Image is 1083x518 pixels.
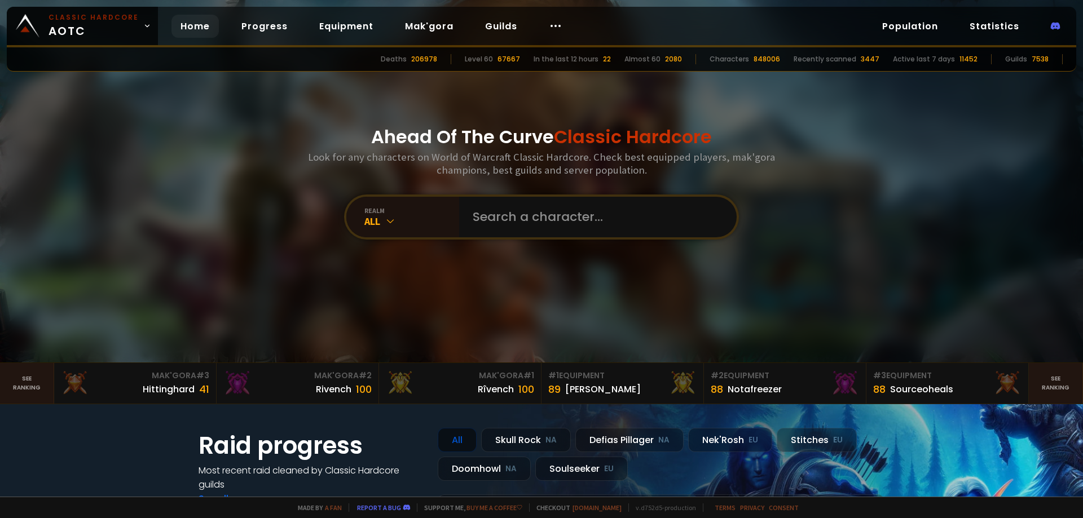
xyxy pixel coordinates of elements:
div: All [438,428,477,452]
a: Mak'gora [396,15,463,38]
a: See all progress [199,492,272,505]
div: Recently scanned [794,54,856,64]
div: 89 [548,382,561,397]
div: Rîvench [478,382,514,396]
div: 22 [603,54,611,64]
small: EU [604,463,614,475]
a: Terms [715,503,736,512]
small: NA [658,435,670,446]
a: a fan [325,503,342,512]
a: #2Equipment88Notafreezer [704,363,866,404]
div: Notafreezer [728,382,782,396]
div: Skull Rock [481,428,571,452]
div: Equipment [548,370,697,382]
div: 7538 [1032,54,1049,64]
div: In the last 12 hours [534,54,598,64]
a: Equipment [310,15,382,38]
a: #3Equipment88Sourceoheals [866,363,1029,404]
span: # 3 [196,370,209,381]
div: Almost 60 [624,54,661,64]
div: 2080 [665,54,682,64]
div: Mak'Gora [386,370,534,382]
div: 67667 [498,54,520,64]
small: NA [505,463,517,475]
div: 3447 [861,54,879,64]
span: AOTC [49,12,139,39]
span: Support me, [417,503,522,512]
div: Guilds [1005,54,1027,64]
a: Guilds [476,15,526,38]
a: Statistics [961,15,1028,38]
h1: Ahead Of The Curve [371,123,712,150]
div: Equipment [711,370,859,382]
div: 88 [711,382,723,397]
a: Classic HardcoreAOTC [7,7,158,45]
div: realm [364,206,459,215]
div: Hittinghard [143,382,195,396]
span: # 1 [548,370,559,381]
a: Consent [769,503,799,512]
div: Characters [710,54,749,64]
div: Active last 7 days [893,54,955,64]
span: # 1 [523,370,534,381]
div: Equipment [873,370,1022,382]
a: #1Equipment89[PERSON_NAME] [541,363,704,404]
h4: Most recent raid cleaned by Classic Hardcore guilds [199,463,424,492]
div: 206978 [411,54,437,64]
span: # 2 [359,370,372,381]
small: EU [749,435,758,446]
div: 11452 [959,54,978,64]
a: Buy me a coffee [466,503,522,512]
a: Seeranking [1029,363,1083,404]
div: Defias Pillager [575,428,684,452]
a: Privacy [740,503,764,512]
div: 100 [356,382,372,397]
span: Checkout [529,503,622,512]
span: # 2 [711,370,724,381]
div: Deaths [381,54,407,64]
div: Nek'Rosh [688,428,772,452]
span: v. d752d5 - production [628,503,696,512]
a: Home [171,15,219,38]
span: Classic Hardcore [554,124,712,149]
div: 41 [199,382,209,397]
small: EU [833,435,843,446]
div: All [364,215,459,228]
div: Level 60 [465,54,493,64]
span: # 3 [873,370,886,381]
h1: Raid progress [199,428,424,463]
div: 100 [518,382,534,397]
a: [DOMAIN_NAME] [573,503,622,512]
div: 848006 [754,54,780,64]
div: Rivench [316,382,351,396]
h3: Look for any characters on World of Warcraft Classic Hardcore. Check best equipped players, mak'g... [303,150,780,176]
div: Stitches [777,428,857,452]
span: Made by [291,503,342,512]
a: Report a bug [357,503,401,512]
div: Doomhowl [438,457,531,481]
small: Classic Hardcore [49,12,139,23]
div: [PERSON_NAME] [565,382,641,396]
small: NA [545,435,557,446]
div: 88 [873,382,886,397]
a: Population [873,15,947,38]
a: Mak'Gora#2Rivench100 [217,363,379,404]
a: Mak'Gora#3Hittinghard41 [54,363,217,404]
div: Mak'Gora [223,370,372,382]
input: Search a character... [466,197,723,237]
div: Soulseeker [535,457,628,481]
a: Mak'Gora#1Rîvench100 [379,363,541,404]
div: Mak'Gora [61,370,209,382]
a: Progress [232,15,297,38]
div: Sourceoheals [890,382,953,396]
